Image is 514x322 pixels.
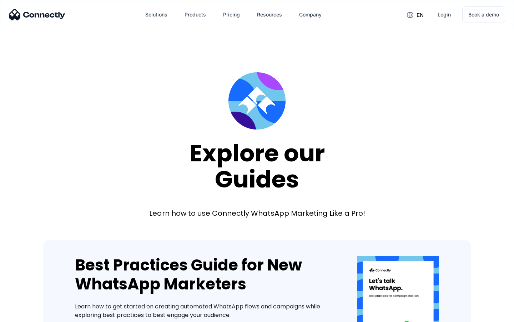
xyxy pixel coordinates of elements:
[462,6,505,23] a: Book a demo
[145,10,167,20] div: Solutions
[432,6,457,23] a: Login
[9,9,65,20] img: Connectly Logo
[75,302,336,319] div: Learn how to get started on creating automated WhatsApp flows and campaigns while exploring best ...
[14,309,43,319] ul: Language list
[217,6,246,23] a: Pricing
[257,10,282,20] div: Resources
[417,10,424,20] div: en
[149,208,365,218] div: Learn how to use Connectly WhatsApp Marketing Like a Pro!
[75,256,336,294] div: Best Practices Guide for New WhatsApp Marketers
[299,10,322,20] div: Company
[185,10,206,20] div: Products
[7,309,43,319] aside: Language selected: English
[223,10,240,20] div: Pricing
[438,10,451,20] div: Login
[190,140,325,192] div: Explore our Guides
